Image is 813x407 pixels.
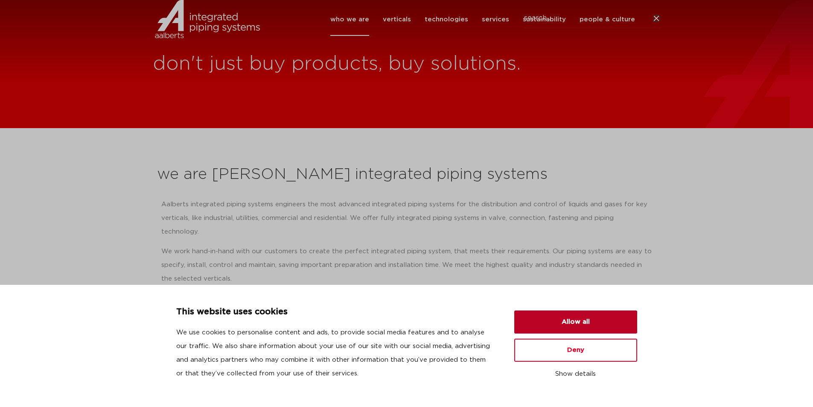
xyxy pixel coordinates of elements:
[425,3,468,36] a: technologies
[580,3,635,36] a: people & culture
[157,164,656,185] h2: we are [PERSON_NAME] integrated piping systems
[514,310,637,334] button: Allow all
[514,339,637,362] button: Deny
[383,3,411,36] a: verticals
[514,367,637,381] button: Show details
[176,305,494,319] p: This website uses cookies
[523,3,566,36] a: sustainability
[161,198,652,239] p: Aalberts integrated piping systems engineers the most advanced integrated piping systems for the ...
[161,245,652,286] p: We work hand-in-hand with our customers to create the perfect integrated piping system, that meet...
[330,3,635,36] nav: Menu
[330,3,369,36] a: who we are
[176,326,494,381] p: We use cookies to personalise content and ads, to provide social media features and to analyse ou...
[482,3,509,36] a: services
